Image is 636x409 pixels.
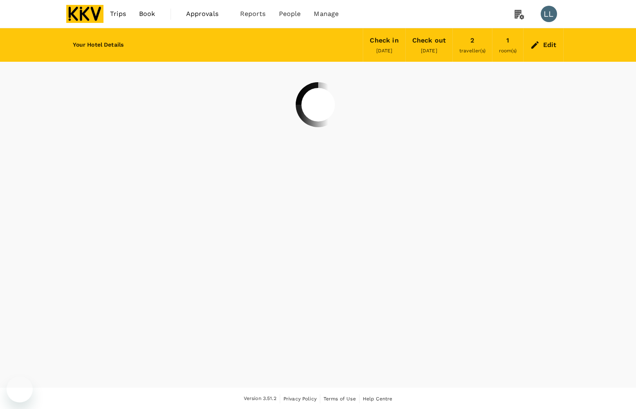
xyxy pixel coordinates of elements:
span: Approvals [186,9,227,19]
div: 1 [506,35,509,46]
a: Privacy Policy [283,394,317,403]
span: traveller(s) [459,48,485,54]
span: Trips [110,9,126,19]
h6: Your Hotel Details [73,40,124,49]
div: Check in [370,35,398,46]
span: room(s) [499,48,517,54]
span: Book [139,9,155,19]
div: Edit [543,39,557,51]
span: Manage [314,9,339,19]
div: 2 [470,35,474,46]
span: People [279,9,301,19]
a: Help Centre [363,394,393,403]
span: Help Centre [363,396,393,402]
span: Version 3.51.2 [244,395,276,403]
a: Terms of Use [324,394,356,403]
img: KKV Supply Chain Sdn Bhd [66,5,104,23]
iframe: Button to launch messaging window [7,376,33,402]
span: Reports [240,9,266,19]
div: LL [541,6,557,22]
div: Check out [412,35,446,46]
span: Privacy Policy [283,396,317,402]
span: [DATE] [421,48,437,54]
span: [DATE] [376,48,393,54]
span: Terms of Use [324,396,356,402]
